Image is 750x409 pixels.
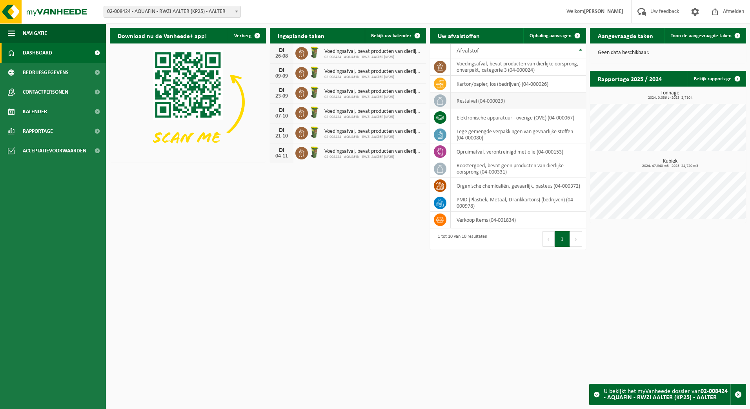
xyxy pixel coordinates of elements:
span: Voedingsafval, bevat producten van dierlijke oorsprong, onverpakt, categorie 3 [324,49,422,55]
h3: Tonnage [594,90,746,100]
img: Download de VHEPlus App [110,43,266,161]
a: Toon de aangevraagde taken [664,28,745,43]
h2: Rapportage 2025 / 2024 [590,71,670,86]
div: DI [274,127,289,134]
span: 02-008424 - AQUAFIN - RWZI AALTER (KP25) [324,155,422,159]
td: restafval (04-000029) [451,92,586,109]
a: Bekijk uw kalender [365,28,425,43]
h2: Uw afvalstoffen [430,28,488,43]
span: 2024: 0,036 t - 2025: 2,710 t [594,96,746,100]
span: Afvalstof [457,48,479,54]
div: DI [274,47,289,54]
span: Dashboard [23,43,52,63]
strong: 02-008424 - AQUAFIN - RWZI AALTER (KP25) - AALTER [604,388,728,401]
span: Voedingsafval, bevat producten van dierlijke oorsprong, onverpakt, categorie 3 [324,69,422,75]
div: DI [274,147,289,154]
span: Voedingsafval, bevat producten van dierlijke oorsprong, onverpakt, categorie 3 [324,128,422,135]
div: U bekijkt het myVanheede dossier van [604,384,730,405]
h2: Aangevraagde taken [590,28,661,43]
td: PMD (Plastiek, Metaal, Drankkartons) (bedrijven) (04-000978) [451,194,586,212]
span: Navigatie [23,24,47,43]
span: Acceptatievoorwaarden [23,141,86,161]
td: lege gemengde verpakkingen van gevaarlijke stoffen (04-000080) [451,126,586,143]
div: DI [274,107,289,114]
div: 1 tot 10 van 10 resultaten [434,230,487,248]
td: opruimafval, verontreinigd met olie (04-000153) [451,143,586,160]
span: 02-008424 - AQUAFIN - RWZI AALTER (KP25) [324,95,422,100]
span: Toon de aangevraagde taken [671,33,732,38]
span: Kalender [23,102,47,121]
img: WB-0060-HPE-GN-50 [308,66,321,79]
a: Ophaling aanvragen [523,28,585,43]
span: Rapportage [23,121,53,141]
span: Voedingsafval, bevat producten van dierlijke oorsprong, onverpakt, categorie 3 [324,148,422,155]
img: WB-0060-HPE-GN-50 [308,106,321,119]
td: roostergoed, bevat geen producten van dierlijke oorsprong (04-000331) [451,160,586,177]
button: Previous [542,231,555,247]
h2: Ingeplande taken [270,28,332,43]
div: 21-10 [274,134,289,139]
div: 09-09 [274,74,289,79]
span: Bekijk uw kalender [371,33,411,38]
span: 02-008424 - AQUAFIN - RWZI AALTER (KP25) [324,135,422,139]
span: Voedingsafval, bevat producten van dierlijke oorsprong, onverpakt, categorie 3 [324,109,422,115]
div: 26-08 [274,54,289,59]
span: 02-008424 - AQUAFIN - RWZI AALTER (KP25) [324,55,422,60]
span: 02-008424 - AQUAFIN - RWZI AALTER (KP25) [324,115,422,119]
button: Verberg [228,28,265,43]
span: Voedingsafval, bevat producten van dierlijke oorsprong, onverpakt, categorie 3 [324,89,422,95]
div: 23-09 [274,94,289,99]
img: WB-0060-HPE-GN-50 [308,126,321,139]
td: voedingsafval, bevat producten van dierlijke oorsprong, onverpakt, categorie 3 (04-000024) [451,58,586,76]
span: 02-008424 - AQUAFIN - RWZI AALTER (KP25) [324,75,422,80]
div: 04-11 [274,154,289,159]
h3: Kubiek [594,159,746,168]
span: Verberg [234,33,251,38]
img: WB-0060-HPE-GN-50 [308,146,321,159]
img: WB-0060-HPE-GN-50 [308,46,321,59]
div: 07-10 [274,114,289,119]
button: Next [570,231,582,247]
div: DI [274,87,289,94]
a: Bekijk rapportage [688,71,745,87]
td: organische chemicaliën, gevaarlijk, pasteus (04-000372) [451,177,586,194]
span: Ophaling aanvragen [530,33,572,38]
td: elektronische apparatuur - overige (OVE) (04-000067) [451,109,586,126]
span: Contactpersonen [23,82,68,102]
td: verkoop items (04-001834) [451,212,586,228]
button: 1 [555,231,570,247]
td: karton/papier, los (bedrijven) (04-000026) [451,76,586,92]
h2: Download nu de Vanheede+ app! [110,28,215,43]
span: Bedrijfsgegevens [23,63,69,82]
span: 2024: 47,940 m3 - 2025: 24,720 m3 [594,164,746,168]
span: 02-008424 - AQUAFIN - RWZI AALTER (KP25) - AALTER [104,6,240,17]
img: WB-0060-HPE-GN-50 [308,86,321,99]
span: 02-008424 - AQUAFIN - RWZI AALTER (KP25) - AALTER [104,6,241,18]
div: DI [274,67,289,74]
strong: [PERSON_NAME] [584,9,623,14]
p: Geen data beschikbaar. [598,50,738,56]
